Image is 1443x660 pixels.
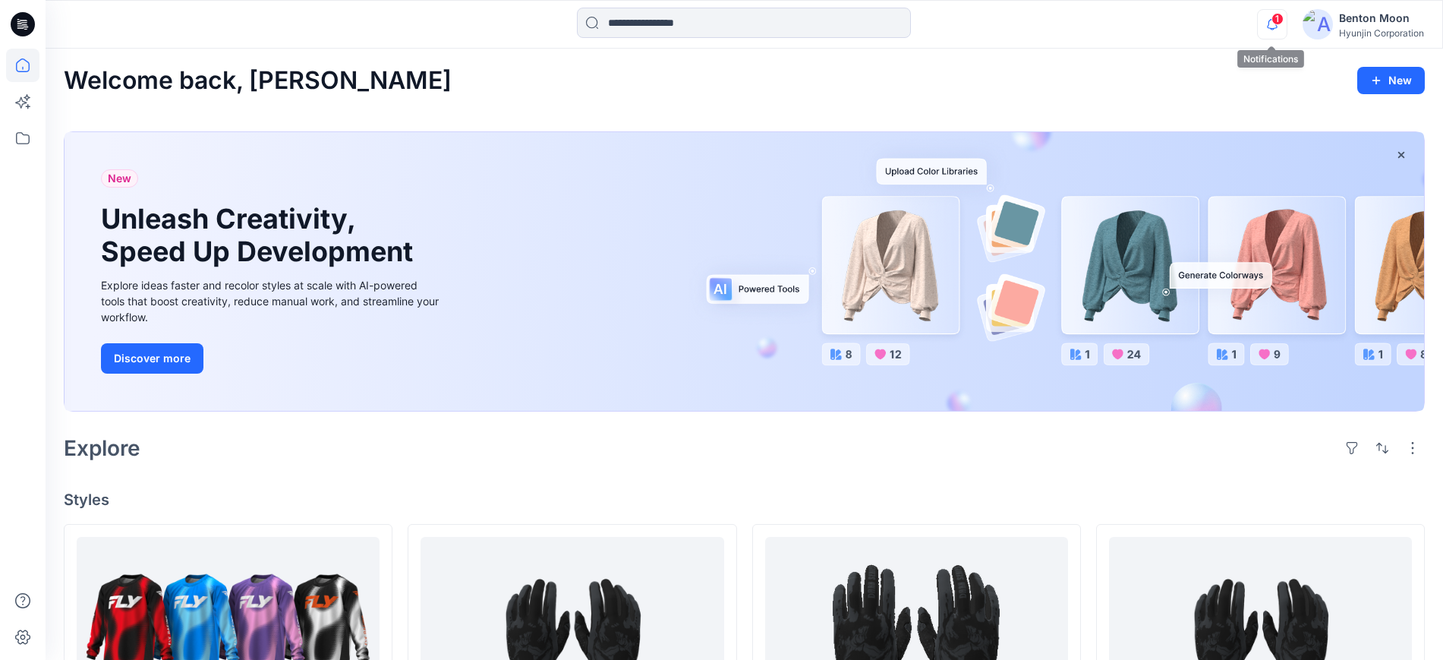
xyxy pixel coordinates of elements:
[64,436,140,460] h2: Explore
[101,277,443,325] div: Explore ideas faster and recolor styles at scale with AI-powered tools that boost creativity, red...
[64,491,1425,509] h4: Styles
[101,343,203,374] button: Discover more
[101,203,420,268] h1: Unleash Creativity, Speed Up Development
[1271,13,1284,25] span: 1
[1339,9,1424,27] div: Benton Moon
[1339,27,1424,39] div: Hyunjin Corporation
[101,343,443,374] a: Discover more
[1357,67,1425,94] button: New
[108,169,131,188] span: New
[64,67,452,95] h2: Welcome back, [PERSON_NAME]
[1303,9,1333,39] img: avatar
